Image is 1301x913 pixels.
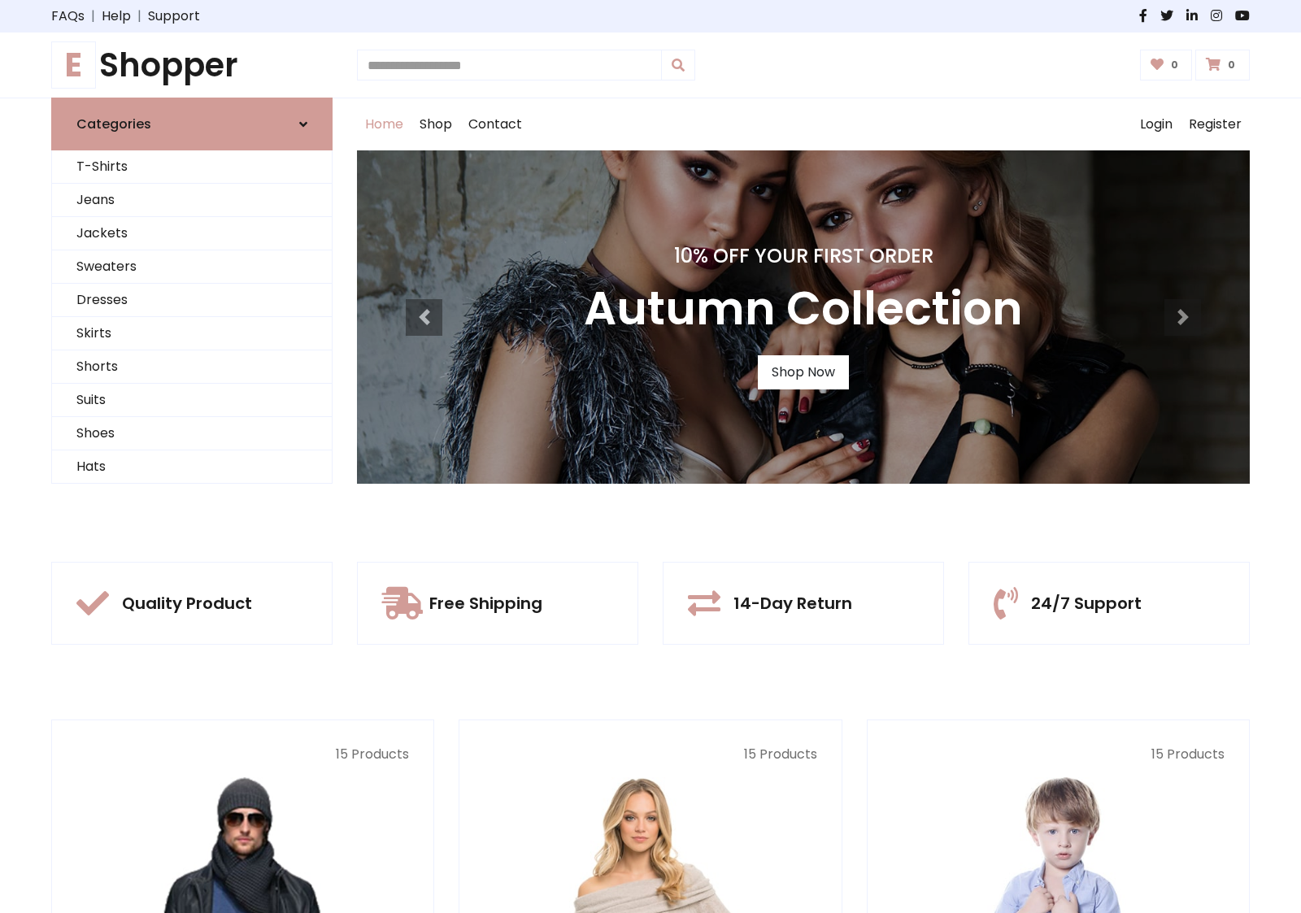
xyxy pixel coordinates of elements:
a: 0 [1140,50,1193,80]
span: | [85,7,102,26]
a: Jeans [52,184,332,217]
a: Home [357,98,411,150]
a: Shoes [52,417,332,450]
a: 0 [1195,50,1250,80]
p: 15 Products [484,745,816,764]
a: Help [102,7,131,26]
a: Skirts [52,317,332,350]
a: FAQs [51,7,85,26]
a: Register [1181,98,1250,150]
a: Contact [460,98,530,150]
span: 0 [1167,58,1182,72]
h5: 14-Day Return [733,593,852,613]
span: | [131,7,148,26]
a: Jackets [52,217,332,250]
a: Shorts [52,350,332,384]
span: 0 [1224,58,1239,72]
h1: Shopper [51,46,333,85]
p: 15 Products [76,745,409,764]
h5: 24/7 Support [1031,593,1142,613]
h3: Autumn Collection [584,281,1023,336]
p: 15 Products [892,745,1225,764]
h4: 10% Off Your First Order [584,245,1023,268]
a: Shop Now [758,355,849,389]
a: Suits [52,384,332,417]
h5: Quality Product [122,593,252,613]
span: E [51,41,96,89]
a: EShopper [51,46,333,85]
a: Dresses [52,284,332,317]
a: T-Shirts [52,150,332,184]
a: Support [148,7,200,26]
a: Shop [411,98,460,150]
a: Hats [52,450,332,484]
a: Sweaters [52,250,332,284]
a: Categories [51,98,333,150]
a: Login [1132,98,1181,150]
h6: Categories [76,116,151,132]
h5: Free Shipping [429,593,542,613]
